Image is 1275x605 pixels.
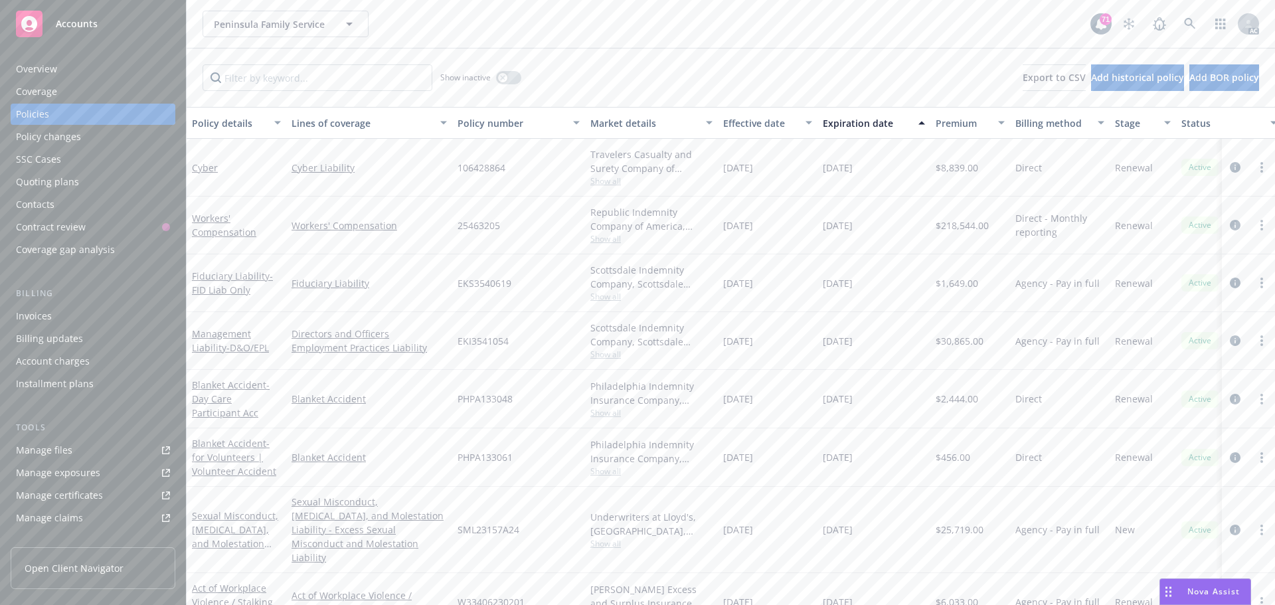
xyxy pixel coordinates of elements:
[590,438,713,466] div: Philadelphia Indemnity Insurance Company, [GEOGRAPHIC_DATA] Insurance Companies
[1254,391,1270,407] a: more
[16,440,72,461] div: Manage files
[1015,334,1100,348] span: Agency - Pay in full
[1187,335,1213,347] span: Active
[11,171,175,193] a: Quoting plans
[11,507,175,529] a: Manage claims
[1254,522,1270,538] a: more
[1187,161,1213,173] span: Active
[1207,11,1234,37] a: Switch app
[1010,107,1110,139] button: Billing method
[1091,71,1184,84] span: Add historical policy
[590,466,713,477] span: Show all
[16,149,61,170] div: SSC Cases
[1254,333,1270,349] a: more
[817,107,930,139] button: Expiration date
[936,116,990,130] div: Premium
[1116,11,1142,37] a: Stop snowing
[11,126,175,147] a: Policy changes
[16,305,52,327] div: Invoices
[1015,116,1090,130] div: Billing method
[1115,161,1153,175] span: Renewal
[16,216,86,238] div: Contract review
[1187,452,1213,464] span: Active
[226,341,269,354] span: - D&O/EPL
[16,58,57,80] div: Overview
[1015,523,1100,537] span: Agency - Pay in full
[292,450,447,464] a: Blanket Accident
[936,450,970,464] span: $456.00
[1146,11,1173,37] a: Report a Bug
[286,107,452,139] button: Lines of coverage
[723,523,753,537] span: [DATE]
[936,334,983,348] span: $30,865.00
[11,351,175,372] a: Account charges
[11,373,175,394] a: Installment plans
[1227,391,1243,407] a: circleInformation
[11,194,175,215] a: Contacts
[292,392,447,406] a: Blanket Accident
[1023,71,1086,84] span: Export to CSV
[203,11,369,37] button: Peninsula Family Service
[1115,116,1156,130] div: Stage
[458,334,509,348] span: EKI3541054
[936,276,978,290] span: $1,649.00
[11,440,175,461] a: Manage files
[25,561,124,575] span: Open Client Navigator
[723,276,753,290] span: [DATE]
[187,107,286,139] button: Policy details
[1189,64,1259,91] button: Add BOR policy
[16,462,100,483] div: Manage exposures
[590,349,713,360] span: Show all
[440,72,491,83] span: Show inactive
[11,485,175,506] a: Manage certificates
[1254,275,1270,291] a: more
[292,161,447,175] a: Cyber Liability
[11,81,175,102] a: Coverage
[1159,578,1251,605] button: Nova Assist
[1110,107,1176,139] button: Stage
[590,321,713,349] div: Scottsdale Indemnity Company, Scottsdale Insurance Company (Nationwide), CRC Group
[1023,64,1086,91] button: Export to CSV
[1187,277,1213,289] span: Active
[823,450,853,464] span: [DATE]
[718,107,817,139] button: Effective date
[458,218,500,232] span: 25463205
[590,116,698,130] div: Market details
[16,373,94,394] div: Installment plans
[590,175,713,187] span: Show all
[823,334,853,348] span: [DATE]
[1115,276,1153,290] span: Renewal
[936,161,978,175] span: $8,839.00
[1115,334,1153,348] span: Renewal
[458,116,565,130] div: Policy number
[590,291,713,302] span: Show all
[292,116,432,130] div: Lines of coverage
[16,485,103,506] div: Manage certificates
[1177,11,1203,37] a: Search
[936,523,983,537] span: $25,719.00
[16,81,57,102] div: Coverage
[16,104,49,125] div: Policies
[16,530,78,551] div: Manage BORs
[56,19,98,29] span: Accounts
[1115,218,1153,232] span: Renewal
[1227,333,1243,349] a: circleInformation
[1160,579,1177,604] div: Drag to move
[458,450,513,464] span: PHPA133061
[11,58,175,80] a: Overview
[1227,275,1243,291] a: circleInformation
[823,116,910,130] div: Expiration date
[1100,13,1112,25] div: 71
[16,194,54,215] div: Contacts
[723,218,753,232] span: [DATE]
[11,5,175,43] a: Accounts
[16,351,90,372] div: Account charges
[11,328,175,349] a: Billing updates
[823,523,853,537] span: [DATE]
[590,205,713,233] div: Republic Indemnity Company of America, [GEOGRAPHIC_DATA] Indemnity
[590,407,713,418] span: Show all
[192,116,266,130] div: Policy details
[823,276,853,290] span: [DATE]
[1227,159,1243,175] a: circleInformation
[1254,217,1270,233] a: more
